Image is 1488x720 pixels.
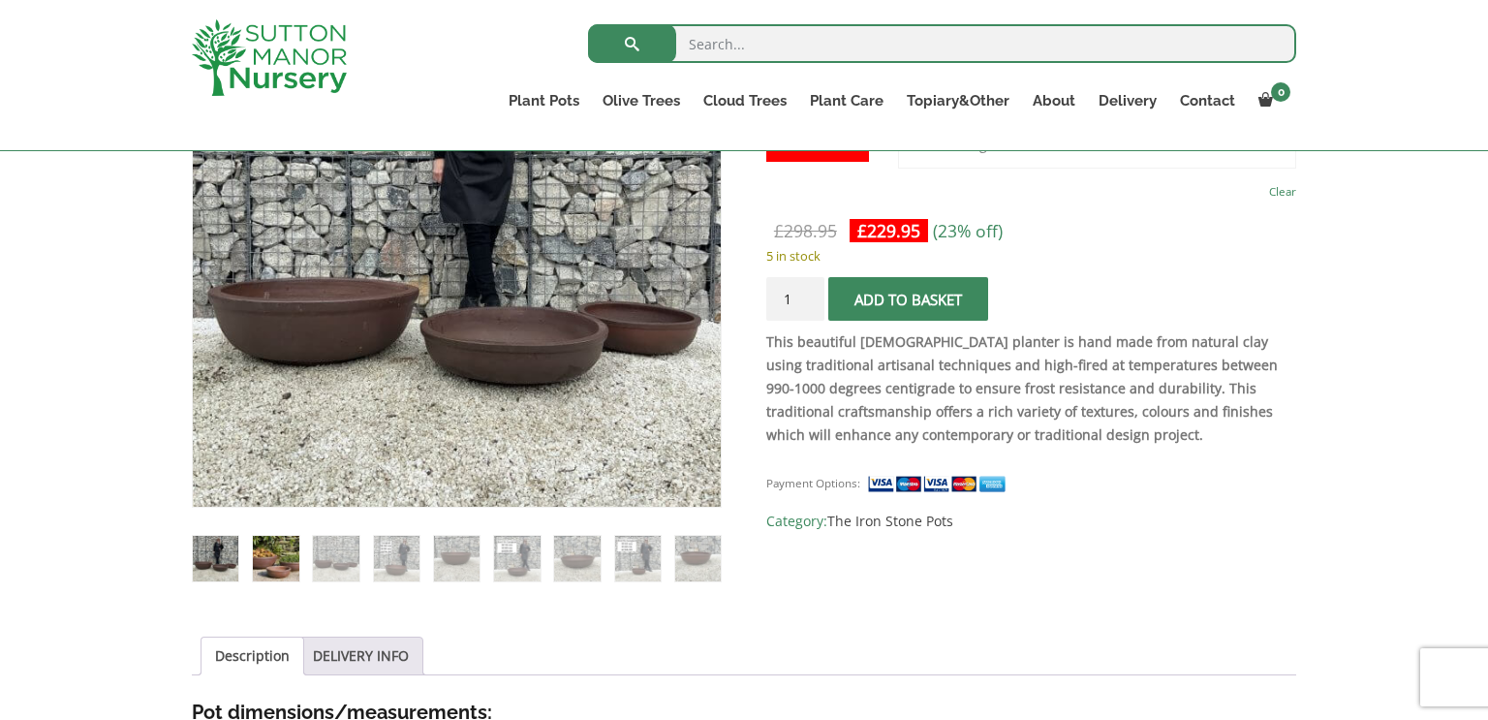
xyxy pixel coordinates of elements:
[1087,87,1168,114] a: Delivery
[615,536,661,581] img: The Hoi An Iron Stone Plant Pots - Image 8
[434,536,480,581] img: The Hoi An Iron Stone Plant Pots - Image 5
[766,277,824,321] input: Product quantity
[675,536,721,581] img: The Hoi An Iron Stone Plant Pots - Image 9
[1021,87,1087,114] a: About
[1269,178,1296,205] a: Clear options
[867,474,1012,494] img: payment supported
[193,536,238,581] img: The Hoi An Iron Stone Plant Pots
[497,87,591,114] a: Plant Pots
[766,244,1296,267] p: 5 in stock
[828,277,988,321] button: Add to basket
[692,87,798,114] a: Cloud Trees
[192,19,347,96] img: logo
[313,536,358,581] img: The Hoi An Iron Stone Plant Pots - Image 3
[857,219,867,242] span: £
[766,332,1278,444] strong: This beautiful [DEMOGRAPHIC_DATA] planter is hand made from natural clay using traditional artisa...
[313,638,409,674] a: DELIVERY INFO
[766,510,1296,533] span: Category:
[774,219,837,242] bdi: 298.95
[827,512,953,530] a: The Iron Stone Pots
[895,87,1021,114] a: Topiary&Other
[774,219,784,242] span: £
[1271,82,1290,102] span: 0
[798,87,895,114] a: Plant Care
[253,536,298,581] img: The Hoi An Iron Stone Plant Pots - Image 2
[494,536,540,581] img: The Hoi An Iron Stone Plant Pots - Image 6
[1247,87,1296,114] a: 0
[554,536,600,581] img: The Hoi An Iron Stone Plant Pots - Image 7
[766,476,860,490] small: Payment Options:
[591,87,692,114] a: Olive Trees
[933,219,1003,242] span: (23% off)
[588,24,1296,63] input: Search...
[374,536,419,581] img: The Hoi An Iron Stone Plant Pots - Image 4
[857,219,920,242] bdi: 229.95
[1168,87,1247,114] a: Contact
[215,638,290,674] a: Description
